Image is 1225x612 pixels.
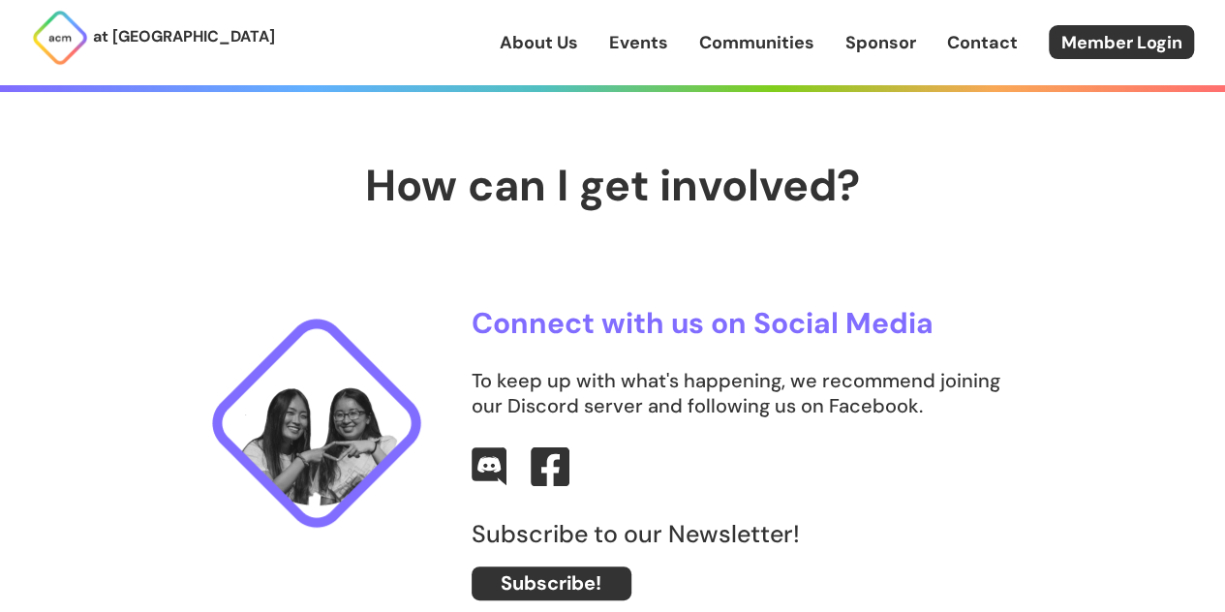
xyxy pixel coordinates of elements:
[1049,25,1194,59] a: Member Login
[472,368,1026,418] p: To keep up with what's happening, we recommend joining our Discord server and following us on Fac...
[31,9,89,67] img: ACM Logo
[699,30,814,55] a: Communities
[845,30,916,55] a: Sponsor
[472,447,506,486] img: Discord Logo
[947,30,1018,55] a: Contact
[609,30,668,55] a: Events
[531,447,569,486] img: Facebook Logo
[31,9,275,67] a: at [GEOGRAPHIC_DATA]
[93,24,275,49] p: at [GEOGRAPHIC_DATA]
[500,30,578,55] a: About Us
[472,522,1026,547] label: Subscribe to our Newsletter!
[472,307,1026,339] h3: Connect with us on Social Media
[472,566,631,600] a: Subscribe!
[148,162,1078,210] h2: How can I get involved?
